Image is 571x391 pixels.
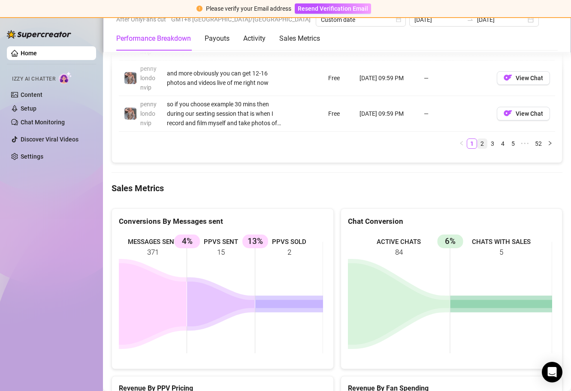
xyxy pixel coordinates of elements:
[467,16,474,23] span: swap-right
[243,33,266,44] div: Activity
[498,138,508,149] li: 4
[488,139,497,148] a: 3
[167,69,284,87] div: and more obviously you can get 12-16 photos and videos live of me right now
[323,96,354,132] td: Free
[467,139,477,148] a: 1
[354,96,419,132] td: [DATE] 09:59 PM
[497,112,550,119] a: OFView Chat
[7,30,71,39] img: logo-BBDzfeDw.svg
[545,138,555,149] li: Next Page
[547,141,553,146] span: right
[21,91,42,98] a: Content
[542,362,562,382] div: Open Intercom Messenger
[532,138,545,149] li: 52
[504,109,512,117] img: OF
[112,182,562,194] h4: Sales Metrics
[477,15,526,24] input: End date
[508,139,518,148] a: 5
[419,96,492,132] td: —
[279,33,320,44] div: Sales Metrics
[206,4,291,13] div: Please verify your Email address
[545,138,555,149] button: right
[171,13,311,26] span: GMT+8 [GEOGRAPHIC_DATA]/[GEOGRAPHIC_DATA]
[459,141,464,146] span: left
[119,216,326,227] div: Conversions By Messages sent
[140,101,157,126] span: pennylondonvip
[21,119,65,126] a: Chat Monitoring
[518,138,532,149] span: •••
[487,138,498,149] li: 3
[21,136,79,143] a: Discover Viral Videos
[477,138,487,149] li: 2
[498,139,508,148] a: 4
[497,76,550,83] a: OFView Chat
[124,108,136,120] img: pennylondonvip
[124,72,136,84] img: pennylondonvip
[140,30,157,55] span: pennylondonvip
[295,3,371,14] button: Resend Verification Email
[348,216,556,227] div: Chat Conversion
[516,75,543,81] span: View Chat
[456,138,467,149] li: Previous Page
[477,139,487,148] a: 2
[167,99,284,128] div: so if you choose example 30 mins then during our sexting session that is when I record and film m...
[467,16,474,23] span: to
[21,50,37,57] a: Home
[456,138,467,149] button: left
[396,17,401,22] span: calendar
[298,5,368,12] span: Resend Verification Email
[532,139,544,148] a: 52
[516,110,543,117] span: View Chat
[518,138,532,149] li: Next 5 Pages
[21,105,36,112] a: Setup
[21,153,43,160] a: Settings
[323,60,354,96] td: Free
[140,65,157,91] span: pennylondonvip
[419,60,492,96] td: —
[116,33,191,44] div: Performance Breakdown
[504,73,512,82] img: OF
[205,33,230,44] div: Payouts
[12,75,55,83] span: Izzy AI Chatter
[497,107,550,120] button: OFView Chat
[116,13,166,26] span: After OnlyFans cut
[467,138,477,149] li: 1
[354,60,419,96] td: [DATE] 09:59 PM
[321,13,401,26] span: Custom date
[497,71,550,85] button: OFView Chat
[196,6,202,12] span: exclamation-circle
[59,72,72,84] img: AI Chatter
[508,138,518,149] li: 5
[414,15,463,24] input: Start date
